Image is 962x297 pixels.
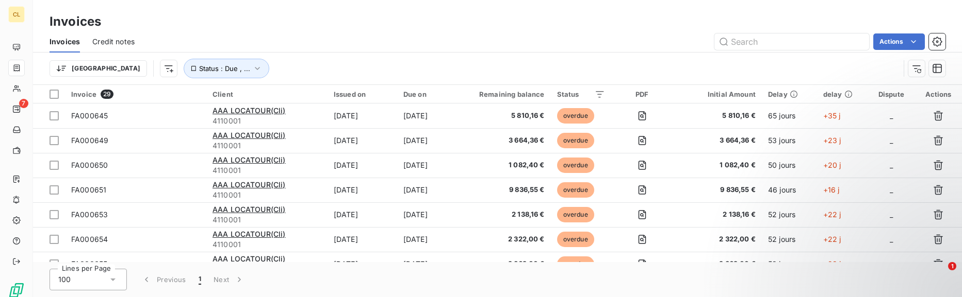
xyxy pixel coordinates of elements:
[213,180,286,189] span: AAA LOCATOUR(Cli)
[328,178,397,202] td: [DATE]
[328,227,397,252] td: [DATE]
[762,178,817,202] td: 46 jours
[890,185,893,194] span: _
[403,90,450,98] div: Due on
[19,99,28,108] span: 7
[462,209,544,220] span: 2 138,16 €
[714,33,869,50] input: Search
[213,190,321,200] span: 4110001
[328,252,397,276] td: [DATE]
[71,185,106,194] span: FA000651
[50,12,101,31] h3: Invoices
[397,128,456,153] td: [DATE]
[462,259,544,269] span: 2 862,00 €
[462,90,544,98] div: Remaining balance
[397,103,456,128] td: [DATE]
[71,210,108,219] span: FA000653
[334,90,391,98] div: Issued on
[679,160,756,170] span: 1 082,40 €
[557,108,594,124] span: overdue
[557,133,594,148] span: overdue
[8,6,25,23] div: CL
[184,59,269,78] button: Status : Due , ...
[927,262,952,287] iframe: Intercom live chat
[679,234,756,244] span: 2 322,00 €
[762,153,817,178] td: 50 jours
[8,101,24,117] a: 7
[213,205,286,214] span: AAA LOCATOUR(Cli)
[50,37,80,47] span: Invoices
[213,131,286,139] span: AAA LOCATOUR(Cli)
[948,262,956,270] span: 1
[823,90,862,98] div: delay
[557,182,594,198] span: overdue
[213,239,321,250] span: 4110001
[58,274,71,285] span: 100
[679,111,756,121] span: 5 810,16 €
[617,90,666,98] div: PDF
[397,202,456,227] td: [DATE]
[213,116,321,126] span: 4110001
[679,135,756,146] span: 3 664,36 €
[890,136,893,145] span: _
[397,252,456,276] td: [DATE]
[557,207,594,222] span: overdue
[328,128,397,153] td: [DATE]
[71,259,107,268] span: FA000655
[199,64,250,73] span: Status : Due , ...
[71,90,96,98] span: Invoice
[213,155,286,164] span: AAA LOCATOUR(Cli)
[71,111,108,120] span: FA000645
[462,160,544,170] span: 1 082,40 €
[921,90,956,98] div: Actions
[397,178,456,202] td: [DATE]
[462,135,544,146] span: 3 664,36 €
[768,90,811,98] div: Delay
[213,215,321,225] span: 4110001
[192,269,207,290] button: 1
[328,103,397,128] td: [DATE]
[213,90,321,98] div: Client
[762,128,817,153] td: 53 jours
[328,202,397,227] td: [DATE]
[71,136,108,145] span: FA000649
[762,103,817,128] td: 65 jours
[679,259,756,269] span: 2 862,00 €
[213,141,321,151] span: 4110001
[397,227,456,252] td: [DATE]
[874,90,909,98] div: Dispute
[135,269,192,290] button: Previous
[397,153,456,178] td: [DATE]
[823,136,841,145] span: +23 j
[679,209,756,220] span: 2 138,16 €
[823,185,840,194] span: +16 j
[462,234,544,244] span: 2 322,00 €
[328,153,397,178] td: [DATE]
[462,185,544,195] span: 9 836,55 €
[50,60,147,77] button: [GEOGRAPHIC_DATA]
[557,256,594,272] span: overdue
[213,254,286,263] span: AAA LOCATOUR(Cli)
[213,106,286,115] span: AAA LOCATOUR(Cli)
[199,274,201,285] span: 1
[823,161,841,169] span: +20 j
[823,111,841,120] span: +35 j
[92,37,135,47] span: Credit notes
[213,165,321,176] span: 4110001
[756,197,962,269] iframe: Intercom notifications message
[679,90,756,98] div: Initial Amount
[679,185,756,195] span: 9 836,55 €
[71,161,108,169] span: FA000650
[71,235,108,243] span: FA000654
[890,161,893,169] span: _
[557,232,594,247] span: overdue
[873,33,925,50] button: Actions
[557,90,606,98] div: Status
[101,90,113,99] span: 29
[462,111,544,121] span: 5 810,16 €
[213,230,286,238] span: AAA LOCATOUR(Cli)
[557,158,594,173] span: overdue
[890,111,893,120] span: _
[207,269,251,290] button: Next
